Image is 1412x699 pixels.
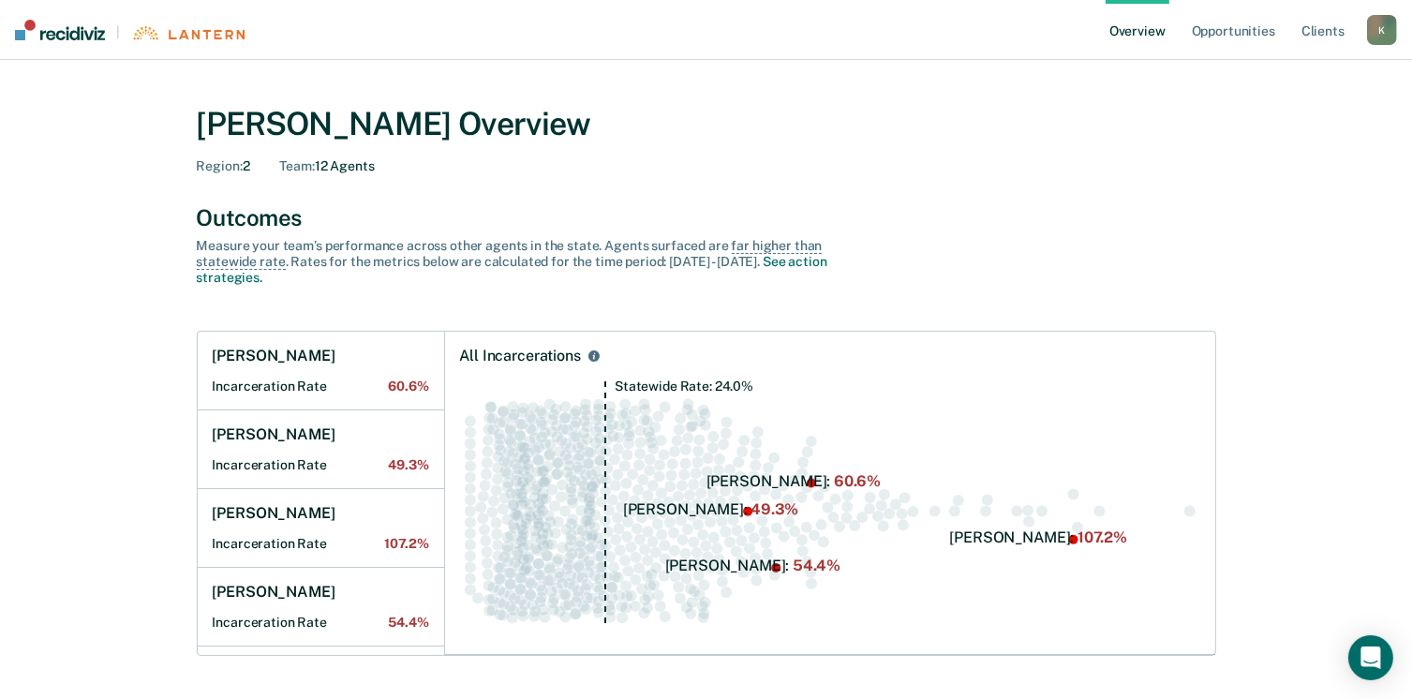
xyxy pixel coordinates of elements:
[15,20,245,40] a: |
[388,379,428,394] span: 60.6%
[213,536,429,552] h2: Incarceration Rate
[198,568,444,647] a: [PERSON_NAME]Incarceration Rate54.4%
[198,410,444,489] a: [PERSON_NAME]Incarceration Rate49.3%
[585,347,603,365] button: All Incarcerations
[460,347,581,365] div: All Incarcerations
[15,20,105,40] img: Recidiviz
[213,457,429,473] h2: Incarceration Rate
[1367,15,1397,45] button: K
[197,105,1216,143] div: [PERSON_NAME] Overview
[213,615,429,631] h2: Incarceration Rate
[198,332,444,410] a: [PERSON_NAME]Incarceration Rate60.6%
[213,425,335,444] h1: [PERSON_NAME]
[213,379,429,394] h2: Incarceration Rate
[615,379,753,394] tspan: Statewide Rate: 24.0%
[105,24,131,40] span: |
[279,158,374,174] div: 12 Agents
[213,583,335,602] h1: [PERSON_NAME]
[197,238,853,285] div: Measure your team’s performance across other agent s in the state. Agent s surfaced are . Rates f...
[388,615,428,631] span: 54.4%
[197,204,1216,231] div: Outcomes
[197,254,827,285] a: See action strategies.
[197,158,250,174] div: 2
[279,158,314,173] span: Team :
[131,26,245,40] img: Lantern
[197,158,243,173] span: Region :
[213,347,335,365] h1: [PERSON_NAME]
[460,380,1200,640] div: Swarm plot of all incarceration rates in the state for ALL caseloads, highlighting values of 60.6...
[197,238,823,270] span: far higher than statewide rate
[198,489,444,568] a: [PERSON_NAME]Incarceration Rate107.2%
[388,457,428,473] span: 49.3%
[384,536,428,552] span: 107.2%
[1348,635,1393,680] div: Open Intercom Messenger
[213,504,335,523] h1: [PERSON_NAME]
